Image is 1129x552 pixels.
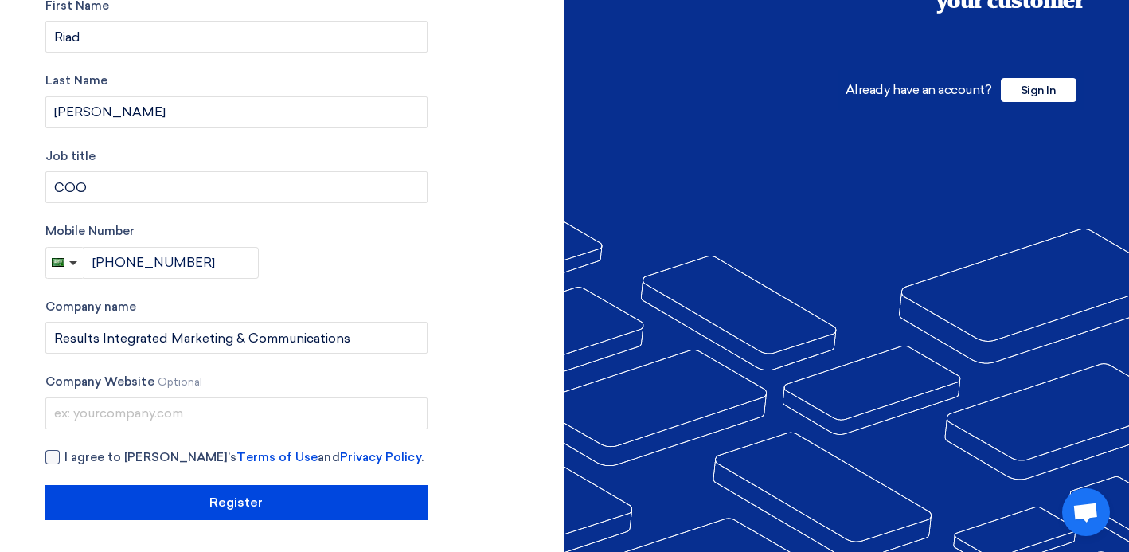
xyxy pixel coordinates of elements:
[45,21,428,53] input: Enter your first name...
[45,72,428,90] label: Last Name
[84,247,259,279] input: Enter phone number...
[64,448,424,467] span: I agree to [PERSON_NAME]’s and .
[45,171,428,203] input: Enter your job title...
[1001,78,1076,102] span: Sign In
[45,222,428,241] label: Mobile Number
[45,298,428,316] label: Company name
[1001,82,1076,97] a: Sign In
[45,397,428,429] input: ex: yourcompany.com
[1062,488,1110,536] a: Open chat
[45,373,428,391] label: Company Website
[236,450,318,464] a: Terms of Use
[45,322,428,354] input: Enter your company name...
[340,450,421,464] a: Privacy Policy
[158,376,203,388] span: Optional
[45,485,428,520] input: Register
[45,147,428,166] label: Job title
[45,96,428,128] input: Last Name...
[846,82,991,97] span: Already have an account?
